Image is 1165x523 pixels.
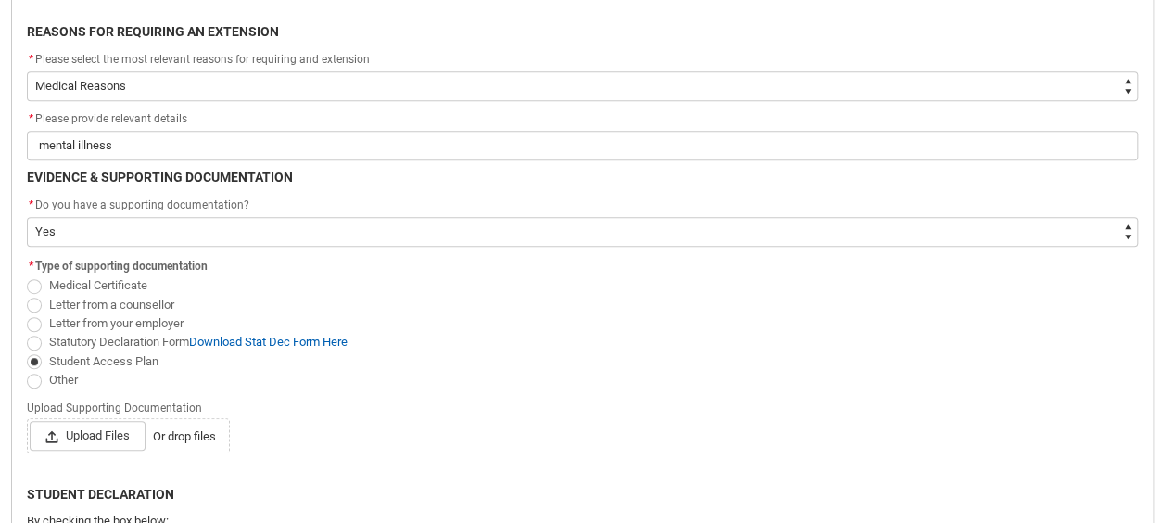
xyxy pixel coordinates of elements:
[29,198,33,211] abbr: required
[27,170,293,185] b: EVIDENCE & SUPPORTING DOCUMENTATION
[35,198,249,211] span: Do you have a supporting documentation?
[27,487,174,502] b: STUDENT DECLARATION
[27,112,187,125] span: Please provide relevant details
[153,427,216,446] span: Or drop files
[35,260,208,273] span: Type of supporting documentation
[30,421,146,451] span: Upload Files
[49,373,78,387] span: Other
[49,298,174,312] span: Letter from a counsellor
[189,335,348,349] a: Download Stat Dec Form Here
[49,316,184,330] span: Letter from your employer
[29,260,33,273] abbr: required
[49,278,147,292] span: Medical Certificate
[35,53,370,66] span: Please select the most relevant reasons for requiring and extension
[49,335,348,349] span: Statutory Declaration Form
[29,53,33,66] abbr: required
[49,354,158,368] span: Student Access Plan
[27,24,279,39] b: REASONS FOR REQUIRING AN EXTENSION
[29,112,33,125] abbr: required
[27,396,209,416] span: Upload Supporting Documentation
